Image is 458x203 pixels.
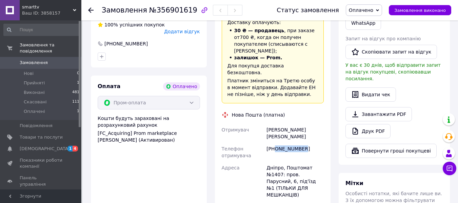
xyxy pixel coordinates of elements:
[98,21,165,28] div: успішних покупок
[230,111,287,118] div: Нова Пошта (платна)
[227,77,318,98] div: Платник зміниться на Третю особу в момент відправки. Додавайте ЕН не пізніше, ніж у день відправки.
[20,134,63,140] span: Товари та послуги
[345,87,396,102] button: Видати чек
[389,5,451,15] button: Замовлення виконано
[394,8,446,13] span: Замовлення виконано
[163,82,200,90] div: Оплачено
[227,19,318,26] div: Доставку оплачують:
[345,180,363,186] span: Мітки
[72,89,79,96] span: 481
[149,6,197,14] span: №356901619
[227,62,318,76] div: Для покупця доставка безкоштовна.
[345,62,441,81] span: У вас є 30 днів, щоб відправити запит на відгук покупцеві, скопіювавши посилання.
[72,99,79,105] span: 111
[345,144,437,158] button: Повернути гроші покупцеві
[265,143,325,162] div: [PHONE_NUMBER]
[98,83,120,89] span: Оплата
[20,157,63,169] span: Показники роботи компанії
[345,107,412,121] a: Завантажити PDF
[24,70,34,77] span: Нові
[345,124,391,138] a: Друк PDF
[20,175,63,187] span: Панель управління
[88,7,94,14] div: Повернутися назад
[222,127,249,133] span: Отримувач
[345,45,437,59] button: Скопіювати запит на відгук
[3,24,80,36] input: Пошук
[24,80,45,86] span: Прийняті
[73,146,78,151] span: 4
[102,6,147,14] span: Замовлення
[234,55,282,60] span: залишок — Prom.
[443,162,456,175] button: Чат з покупцем
[20,60,48,66] span: Замовлення
[227,27,318,54] li: , при заказе от 700 ₴ , когда он получен покупателем (списываются с [PERSON_NAME]);
[24,108,45,115] span: Оплачені
[20,146,70,152] span: [DEMOGRAPHIC_DATA]
[164,29,200,34] span: Додати відгук
[222,165,240,170] span: Адреса
[24,89,45,96] span: Виконані
[265,124,325,143] div: [PERSON_NAME] [PERSON_NAME]
[349,7,373,13] span: Оплачено
[77,70,79,77] span: 0
[234,28,284,33] span: 30 ₴ — продавець
[345,16,381,30] a: WhatsApp
[222,146,251,158] span: Телефон отримувача
[20,42,81,54] span: Замовлення та повідомлення
[345,36,421,41] span: Запит на відгук про компанію
[67,146,73,151] span: 1
[20,123,53,129] span: Повідомлення
[265,162,325,201] div: Дніпро, Поштомат №1407: пров. Парусний, 6, під'їзд №1 (ТІЛЬКИ ДЛЯ МЕШКАНЦІВ)
[104,22,118,27] span: 100%
[98,130,200,143] div: [FC_Acquiring] Prom marketplace [PERSON_NAME] (Активирован)
[277,7,339,14] div: Статус замовлення
[77,80,79,86] span: 1
[104,40,148,47] div: [PHONE_NUMBER]
[77,108,79,115] span: 1
[98,115,200,143] div: Кошти будуть зараховані на розрахунковий рахунок
[22,4,73,10] span: smarttv
[24,99,47,105] span: Скасовані
[22,10,81,16] div: Ваш ID: 3858157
